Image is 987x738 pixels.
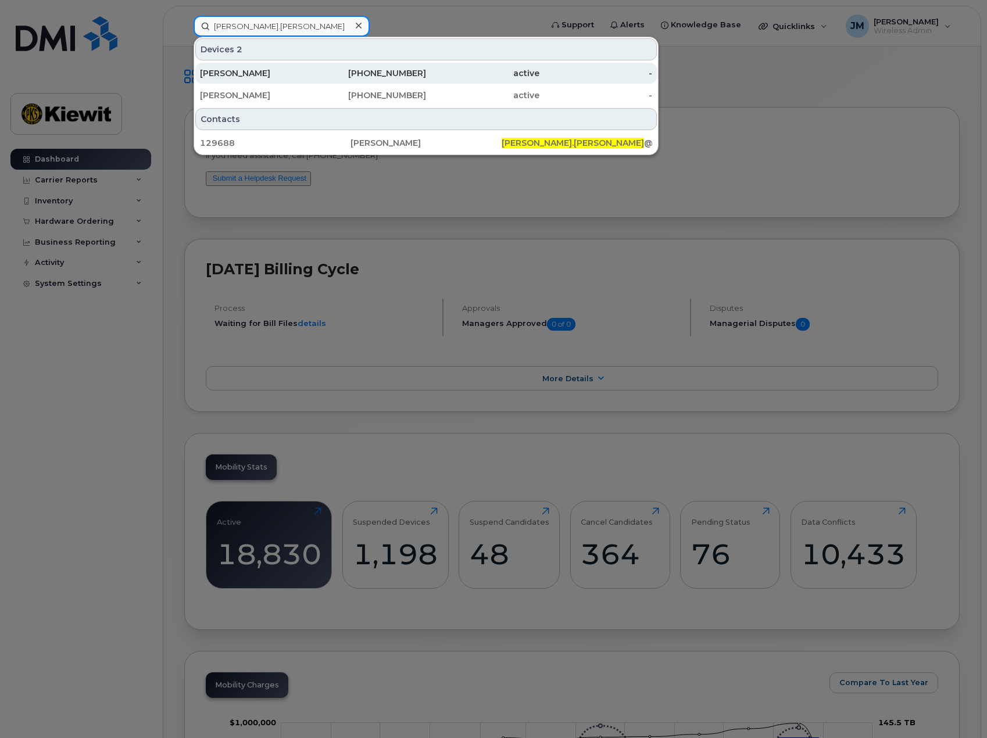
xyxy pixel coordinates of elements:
[313,89,427,101] div: [PHONE_NUMBER]
[539,67,653,79] div: -
[200,89,313,101] div: [PERSON_NAME]
[195,85,657,106] a: [PERSON_NAME][PHONE_NUMBER]active-
[200,137,351,149] div: 129688
[313,67,427,79] div: [PHONE_NUMBER]
[195,108,657,130] div: Contacts
[502,137,652,149] div: @[PERSON_NAME][DOMAIN_NAME]
[195,38,657,60] div: Devices
[426,67,539,79] div: active
[936,687,978,729] iframe: Messenger Launcher
[502,138,644,148] span: [PERSON_NAME].[PERSON_NAME]
[195,132,657,153] a: 129688[PERSON_NAME][PERSON_NAME].[PERSON_NAME]@[PERSON_NAME][DOMAIN_NAME]
[237,44,242,55] span: 2
[539,89,653,101] div: -
[195,63,657,84] a: [PERSON_NAME][PHONE_NUMBER]active-
[200,67,313,79] div: [PERSON_NAME]
[351,137,501,149] div: [PERSON_NAME]
[426,89,539,101] div: active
